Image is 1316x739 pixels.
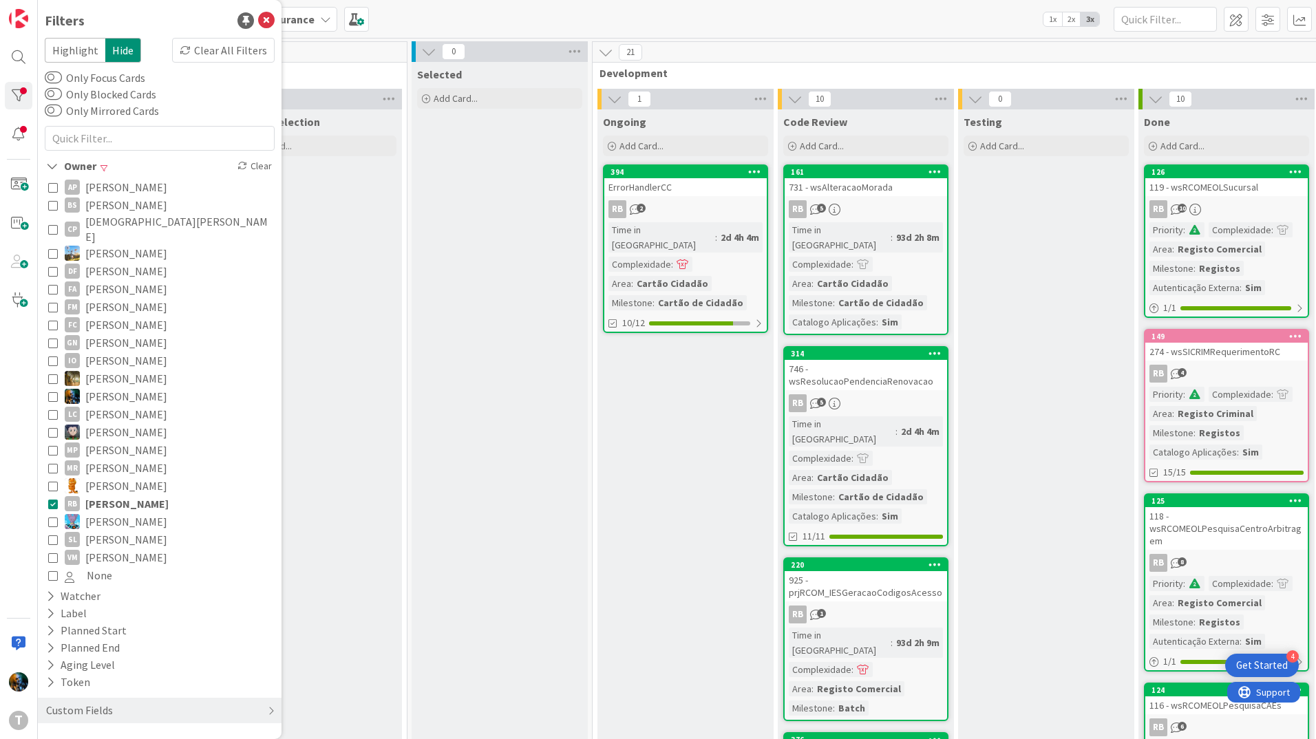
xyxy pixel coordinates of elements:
span: 0 [988,91,1012,107]
div: Cartão Cidadão [633,276,712,291]
img: JC [65,371,80,386]
div: LC [65,407,80,422]
span: : [1193,261,1196,276]
div: RB [1145,718,1308,736]
img: Visit kanbanzone.com [9,9,28,28]
div: 274 - wsSICRIMRequerimentoRC [1145,343,1308,361]
span: : [851,662,853,677]
div: Time in [GEOGRAPHIC_DATA] [789,628,891,658]
div: Milestone [1149,425,1193,440]
div: RB [604,200,767,218]
div: 119 - wsRCOMEOLSucursal [1145,178,1308,196]
div: RB [1149,200,1167,218]
div: Complexidade [1209,387,1271,402]
div: 394 [604,166,767,178]
span: : [671,257,673,272]
div: Open Get Started checklist, remaining modules: 4 [1225,654,1299,677]
div: Cartão Cidadão [814,470,892,485]
a: 314746 - wsResolucaoPendenciaRenovacaoRBTime in [GEOGRAPHIC_DATA]:2d 4h 4mComplexidade:Area:Cartã... [783,346,948,546]
div: Catalogo Aplicações [789,508,876,524]
div: 394 [611,167,767,177]
div: Milestone [789,700,833,716]
div: 126119 - wsRCOMEOLSucursal [1145,166,1308,196]
span: : [1183,387,1185,402]
span: : [1183,576,1185,591]
div: MP [65,442,80,458]
input: Quick Filter... [45,126,275,151]
div: RB [785,200,947,218]
div: 925 - prjRCOM_IESGeracaoCodigosAcesso [785,571,947,601]
span: 8 [1178,557,1187,566]
div: Sim [1242,280,1265,295]
div: Area [789,276,811,291]
div: Registos [1196,261,1244,276]
div: 161731 - wsAlteracaoMorada [785,166,947,196]
div: Complexidade [789,662,851,677]
div: RB [1149,554,1167,572]
span: : [1172,242,1174,257]
div: IO [65,353,80,368]
span: [PERSON_NAME] [85,387,167,405]
button: JC [PERSON_NAME] [48,387,271,405]
div: BS [65,197,80,213]
div: Complexidade [608,257,671,272]
input: Quick Filter... [1114,7,1217,32]
img: JC [9,672,28,692]
span: Add Card... [980,140,1024,152]
div: RB [1149,718,1167,736]
button: FA [PERSON_NAME] [48,280,271,298]
div: Cartão Cidadão [814,276,892,291]
button: JC [PERSON_NAME] [48,369,271,387]
div: 125118 - wsRCOMEOLPesquisaCentroArbitragem [1145,495,1308,550]
label: Only Mirrored Cards [45,103,159,119]
div: RB [1145,365,1308,383]
div: Complexidade [789,257,851,272]
div: 1/1 [1145,299,1308,317]
div: Cartão de Cidadão [835,489,927,504]
button: Only Focus Cards [45,71,62,85]
span: 10 [1169,91,1192,107]
div: 93d 2h 9m [893,635,943,650]
span: Highlight [45,38,105,63]
span: : [833,489,835,504]
div: 116 - wsRCOMEOLPesquisaCAEs [1145,696,1308,714]
button: IO [PERSON_NAME] [48,352,271,369]
span: Done [1144,115,1170,129]
div: Milestone [1149,614,1193,630]
a: 125118 - wsRCOMEOLPesquisaCentroArbitragemRBPriority:Complexidade:Area:Registo ComercialMilestone... [1144,493,1309,672]
div: Area [608,276,631,291]
div: Sim [1242,634,1265,649]
div: Registos [1196,614,1244,630]
div: 1/1 [1145,653,1308,670]
div: Milestone [608,295,652,310]
div: Catalogo Aplicações [1149,445,1237,460]
span: 21 [619,44,642,61]
span: : [1193,614,1196,630]
div: 124 [1151,685,1308,695]
span: 2 [637,204,646,213]
div: RB [785,606,947,623]
button: GN [PERSON_NAME] [48,334,271,352]
span: 6 [1178,722,1187,731]
div: ErrorHandlerCC [604,178,767,196]
span: [PERSON_NAME] [85,298,167,316]
span: Add Card... [800,140,844,152]
button: None [48,566,271,584]
span: : [876,314,878,330]
span: : [1271,222,1273,237]
div: Get Started [1236,658,1288,672]
span: : [1240,280,1242,295]
div: FC [65,317,80,332]
span: 1 / 1 [1163,654,1176,669]
div: RB [1145,554,1308,572]
span: : [895,424,898,439]
div: Planned End [45,639,121,656]
button: Only Blocked Cards [45,87,62,101]
button: VM [PERSON_NAME] [48,548,271,566]
span: 4 [1178,368,1187,377]
div: Sim [878,508,902,524]
div: Time in [GEOGRAPHIC_DATA] [789,222,891,253]
div: Sim [878,314,902,330]
div: RB [65,496,80,511]
span: Add Card... [434,92,478,105]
